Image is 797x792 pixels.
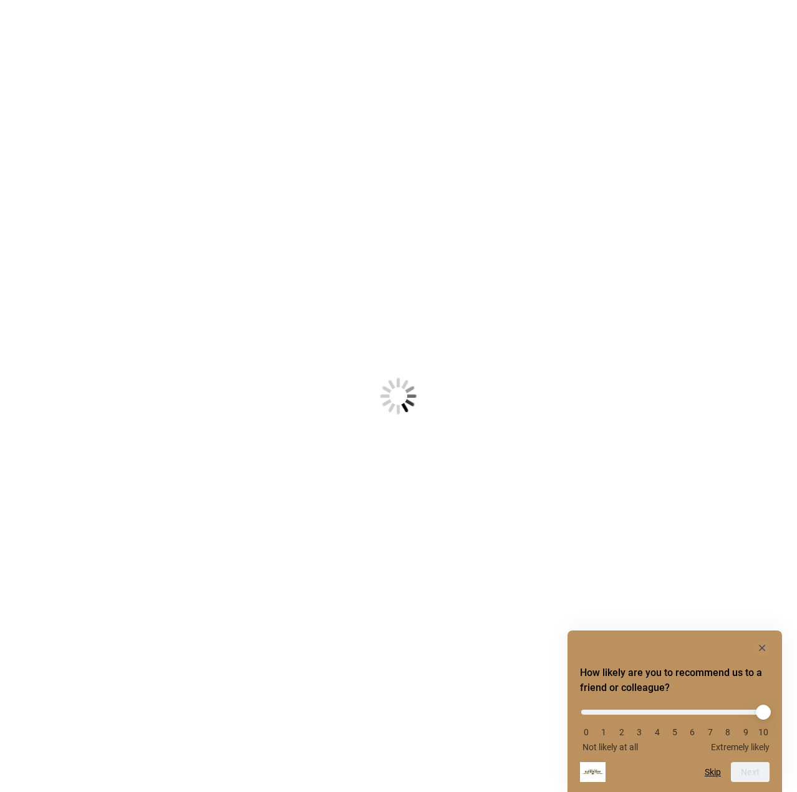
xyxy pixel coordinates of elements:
button: Hide survey [755,640,770,655]
li: 8 [722,727,734,737]
div: How likely are you to recommend us to a friend or colleague? Select an option from 0 to 10, with ... [580,700,770,752]
li: 1 [597,727,610,737]
li: 9 [740,727,752,737]
li: 2 [616,727,628,737]
li: 0 [580,727,592,737]
button: Next question [731,762,770,782]
button: Skip [705,767,721,777]
span: Extremely likely [711,742,770,752]
div: How likely are you to recommend us to a friend or colleague? Select an option from 0 to 10, with ... [580,640,770,782]
li: 4 [651,727,664,737]
img: Loading [319,316,478,476]
li: 10 [757,727,770,737]
li: 6 [686,727,698,737]
li: 5 [669,727,681,737]
span: Not likely at all [582,742,638,752]
li: 3 [633,727,645,737]
li: 7 [704,727,717,737]
h2: How likely are you to recommend us to a friend or colleague? Select an option from 0 to 10, with ... [580,665,770,695]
